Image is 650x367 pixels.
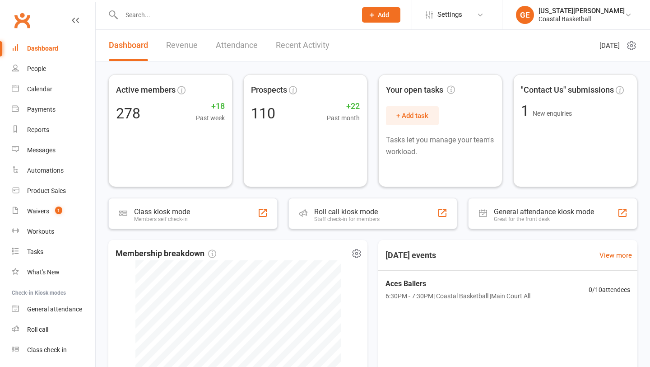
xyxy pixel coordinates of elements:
div: Dashboard [27,45,58,52]
a: Calendar [12,79,95,99]
div: Class kiosk mode [134,207,190,216]
div: People [27,65,46,72]
span: Past week [196,113,225,123]
a: Clubworx [11,9,33,32]
div: [US_STATE][PERSON_NAME] [539,7,625,15]
span: Membership breakdown [116,247,216,260]
div: Class check-in [27,346,67,353]
span: +22 [327,100,360,113]
a: People [12,59,95,79]
div: What's New [27,268,60,276]
span: Settings [437,5,462,25]
span: 6:30PM - 7:30PM | Coastal Basketball | Main Court All [385,291,530,301]
div: Workouts [27,228,54,235]
button: Add [362,7,400,23]
span: 1 [521,102,533,119]
div: Messages [27,146,56,154]
a: Workouts [12,221,95,242]
p: Tasks let you manage your team's workload. [386,134,495,157]
a: Automations [12,160,95,181]
a: Recent Activity [276,30,330,61]
a: Roll call [12,320,95,340]
a: Tasks [12,242,95,262]
div: Automations [27,167,64,174]
span: Add [378,11,389,19]
div: Roll call [27,326,48,333]
span: "Contact Us" submissions [521,84,614,97]
a: Reports [12,120,95,140]
div: Coastal Basketball [539,15,625,23]
div: Calendar [27,85,52,93]
span: Active members [116,84,176,97]
div: Waivers [27,207,49,215]
div: 278 [116,106,140,121]
div: 110 [251,106,275,121]
a: Dashboard [12,38,95,59]
a: What's New [12,262,95,282]
span: New enquiries [533,110,572,117]
span: Aces Ballers [385,278,530,290]
button: + Add task [386,106,439,125]
span: Prospects [251,84,287,97]
a: View more [599,250,632,261]
div: Staff check-in for members [314,216,380,222]
span: [DATE] [599,40,620,51]
div: GE [516,6,534,24]
div: Tasks [27,248,43,255]
input: Search... [119,9,350,21]
a: General attendance kiosk mode [12,299,95,320]
a: Payments [12,99,95,120]
div: Members self check-in [134,216,190,222]
div: Reports [27,126,49,133]
div: Payments [27,106,56,113]
a: Messages [12,140,95,160]
a: Revenue [166,30,198,61]
a: Product Sales [12,181,95,201]
span: Past month [327,113,360,123]
div: Great for the front desk [494,216,594,222]
span: +18 [196,100,225,113]
div: Roll call kiosk mode [314,207,380,216]
div: General attendance kiosk mode [494,207,594,216]
a: Class kiosk mode [12,340,95,360]
span: 0 / 10 attendees [589,285,630,295]
span: 1 [55,207,62,214]
h3: [DATE] events [378,247,443,263]
span: Your open tasks [386,84,455,97]
a: Waivers 1 [12,201,95,221]
div: General attendance [27,306,82,313]
div: Product Sales [27,187,66,194]
a: Attendance [216,30,258,61]
a: Dashboard [109,30,148,61]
